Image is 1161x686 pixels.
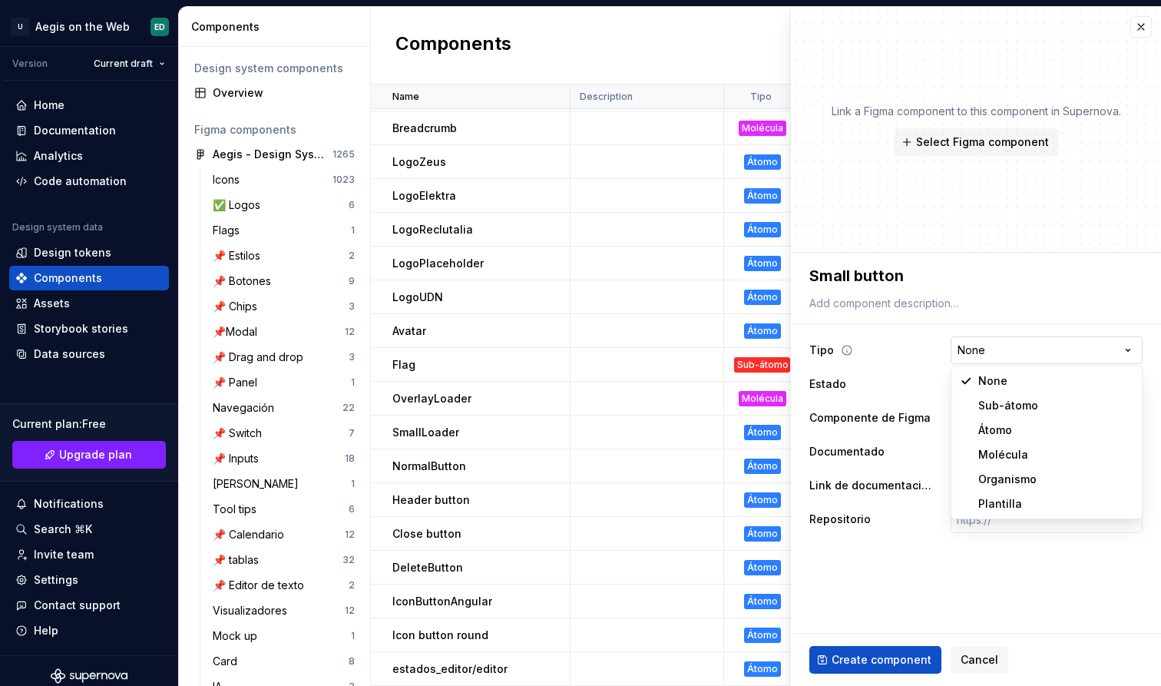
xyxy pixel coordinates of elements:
span: Plantilla [978,497,1022,510]
span: Organismo [978,472,1037,486]
span: Molécula [978,448,1028,461]
span: None [978,374,1007,387]
span: Átomo [978,423,1012,436]
span: Sub-átomo [978,399,1038,412]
